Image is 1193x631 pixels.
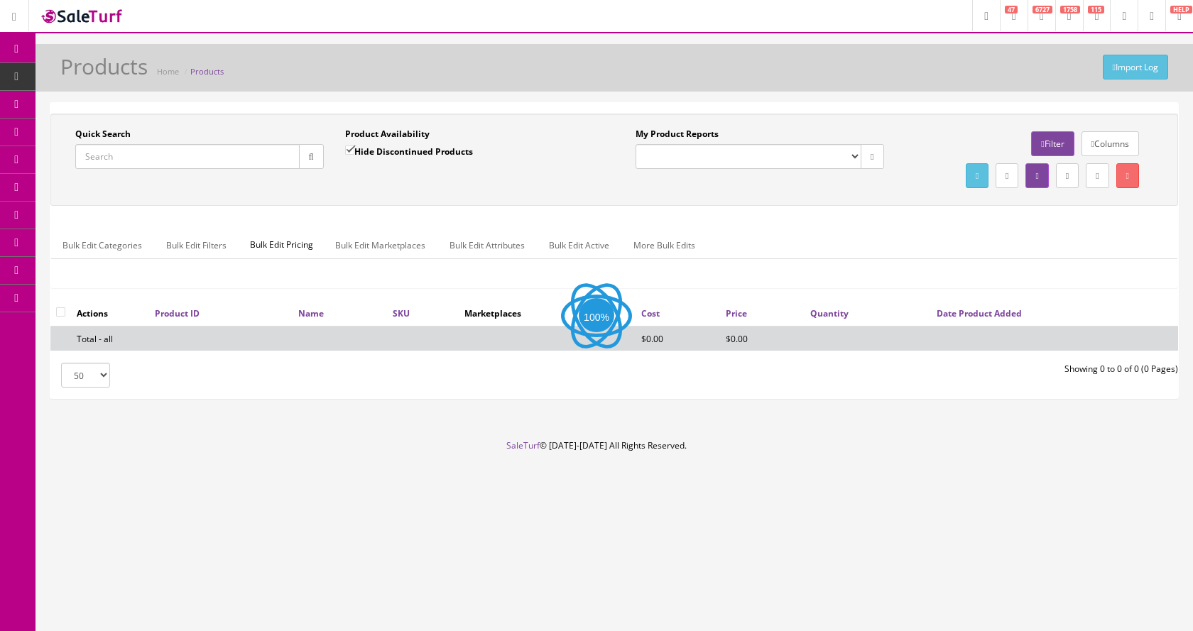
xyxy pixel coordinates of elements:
span: 1758 [1060,6,1080,13]
span: 47 [1005,6,1018,13]
a: SaleTurf [506,439,540,451]
span: 6727 [1033,6,1052,13]
a: Columns [1082,131,1139,156]
td: $0.00 [636,327,720,351]
a: Name [298,307,324,319]
td: Total - all [71,327,149,351]
label: My Product Reports [636,128,719,141]
a: Products [190,66,224,77]
th: Actions [71,300,149,326]
a: Import Log [1103,55,1168,79]
span: Bulk Edit Pricing [239,231,324,258]
a: Filter [1031,131,1074,156]
h1: Products [60,55,148,78]
a: Bulk Edit Attributes [438,231,536,259]
a: Home [157,66,179,77]
a: Date Product Added [937,307,1022,319]
img: SaleTurf [40,6,125,26]
span: HELP [1170,6,1192,13]
a: Quantity [810,307,849,319]
a: Bulk Edit Marketplaces [324,231,437,259]
th: Marketplaces [459,300,636,326]
a: Bulk Edit Active [538,231,621,259]
a: Price [726,307,747,319]
input: Search [75,144,300,169]
div: Showing 0 to 0 of 0 (0 Pages) [614,363,1189,375]
label: Quick Search [75,128,131,141]
a: Bulk Edit Categories [51,231,153,259]
a: Cost [641,307,660,319]
a: Product ID [155,307,200,319]
label: Product Availability [345,128,430,141]
a: SKU [393,307,410,319]
label: Hide Discontinued Products [345,144,473,158]
td: $0.00 [720,327,805,351]
a: Bulk Edit Filters [155,231,238,259]
span: 115 [1088,6,1104,13]
a: More Bulk Edits [622,231,707,259]
input: Hide Discontinued Products [345,146,354,155]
